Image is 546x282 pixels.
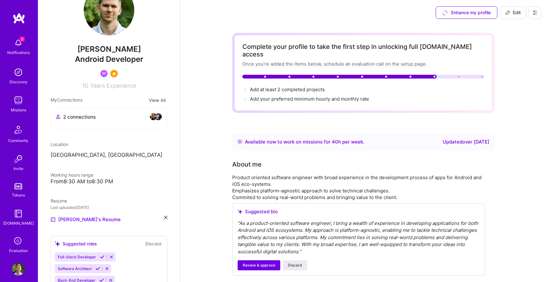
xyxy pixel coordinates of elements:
[12,235,24,247] i: icon SelectionTeam
[12,94,25,107] img: teamwork
[51,172,93,178] span: Working hours range
[51,108,167,128] button: 2 connectionsavataravatar
[58,266,92,271] span: Software Architect
[90,82,136,89] span: Years Experience
[51,204,167,211] div: Last uploaded: [DATE]
[51,198,67,203] span: Resume
[443,138,489,146] div: Updated over [DATE]
[12,153,25,165] img: Invite
[51,178,167,185] div: From 8:30 AM to 8:30 PM
[12,263,25,275] img: User Avatar
[100,255,105,259] i: Accept
[82,82,88,89] span: 10
[100,70,108,77] img: Been on Mission
[14,165,23,172] div: Invite
[143,240,163,247] button: Discard
[51,141,167,148] div: Location
[109,255,114,259] i: Reject
[105,266,109,271] i: Reject
[55,240,97,247] div: Suggested roles
[56,115,61,119] i: icon Collaborator
[12,192,25,198] div: Tokens
[155,113,162,120] img: avatar
[332,139,338,145] span: 40
[238,220,480,256] div: " As a product-oriented software engineer, I bring a wealth of experience in developing applicati...
[51,97,82,104] span: My Connections
[58,255,96,259] span: Full-Stack Developer
[238,209,480,215] div: Suggested bio
[232,160,262,169] div: About me
[63,114,96,120] span: 2 connections
[15,183,22,189] img: tokens
[13,13,25,24] img: logo
[505,9,521,16] span: Edit
[11,122,26,137] img: Community
[12,37,25,49] img: bell
[55,241,60,246] i: icon SuggestedTeams
[9,247,28,254] div: Evaluation
[164,216,167,219] i: icon Close
[8,137,28,144] div: Community
[11,107,26,113] div: Missions
[288,262,302,268] span: Discard
[238,209,242,214] i: icon SuggestedTeams
[12,207,25,220] img: guide book
[243,262,275,268] span: Review & approve
[250,86,325,92] span: Add at least 2 completed projects
[3,220,34,226] div: [DOMAIN_NAME]
[283,260,307,270] button: Discard
[51,44,167,54] span: [PERSON_NAME]
[12,66,25,79] img: discovery
[238,260,280,270] button: Review & approve
[75,55,143,64] span: Android Developer
[500,6,526,19] button: Edit
[232,174,485,201] div: Product oriented software engineer with broad experience in the development process of apps for A...
[110,70,118,77] img: SelectionTeam
[242,43,484,58] div: Complete your profile to take the first step in unlocking full [DOMAIN_NAME] access
[95,266,100,271] i: Accept
[149,113,157,120] img: avatar
[147,97,167,104] button: View All
[242,61,484,67] div: Once you’re added the items below, schedule an evaluation call on the setup page.
[245,138,364,146] div: Available now to work on missions for h per week .
[7,49,30,56] div: Notifications
[237,139,242,144] img: Availability
[250,96,369,102] span: Add your preferred minimum hourly and monthly rate
[51,151,167,159] p: [GEOGRAPHIC_DATA], [GEOGRAPHIC_DATA]
[9,79,27,85] div: Discovery
[10,263,26,275] a: User Avatar
[20,37,25,42] span: 3
[51,216,121,223] a: [PERSON_NAME]'s Resume
[51,217,56,222] img: Resume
